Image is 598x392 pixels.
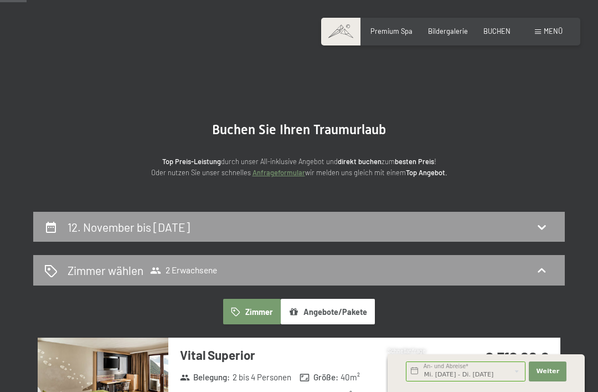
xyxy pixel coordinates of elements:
span: Schnellanfrage [388,348,426,354]
strong: Top Angebot. [406,168,447,177]
p: durch unser All-inklusive Angebot und zum ! Oder nutzen Sie unser schnelles wir melden uns gleich... [78,156,520,179]
a: Anfrageformular [252,168,305,177]
span: Weiter [536,367,559,376]
strong: Belegung : [180,371,230,383]
span: Buchen Sie Ihren Traumurlaub [212,122,386,138]
span: 40 m² [341,371,360,383]
strong: Größe : [300,371,338,383]
span: 2 bis 4 Personen [233,371,291,383]
span: Menü [544,27,563,35]
a: BUCHEN [483,27,511,35]
strong: Top Preis-Leistung [162,157,221,166]
h2: 12. November bis [DATE] [68,220,190,234]
a: Bildergalerie [428,27,468,35]
button: Weiter [529,362,566,381]
a: Premium Spa [370,27,413,35]
span: 2 Erwachsene [150,265,217,276]
h3: Vital Superior [180,347,442,364]
strong: besten Preis [395,157,434,166]
strong: direkt buchen [338,157,382,166]
button: Zimmer [223,299,281,324]
button: Angebote/Pakete [281,299,375,324]
h2: Zimmer wählen [68,262,143,278]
